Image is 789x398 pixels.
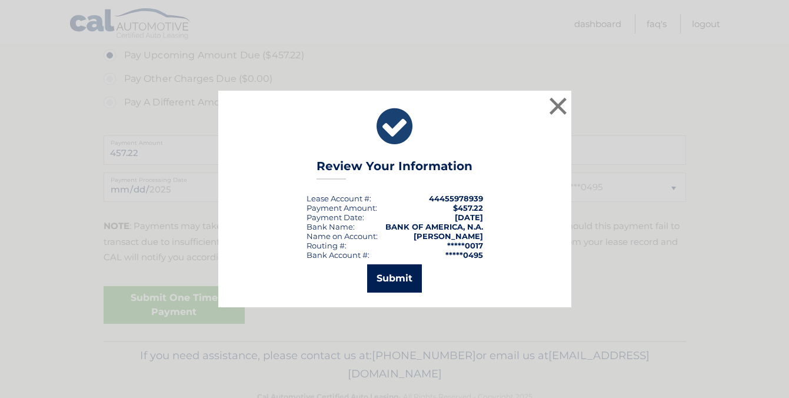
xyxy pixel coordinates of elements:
[307,250,369,260] div: Bank Account #:
[317,159,472,180] h3: Review Your Information
[307,241,347,250] div: Routing #:
[307,213,362,222] span: Payment Date
[307,231,378,241] div: Name on Account:
[385,222,483,231] strong: BANK OF AMERICA, N.A.
[307,203,377,213] div: Payment Amount:
[307,194,371,203] div: Lease Account #:
[367,264,422,293] button: Submit
[547,94,570,118] button: ×
[307,213,364,222] div: :
[455,213,483,222] span: [DATE]
[453,203,483,213] span: $457.22
[307,222,355,231] div: Bank Name:
[429,194,483,203] strong: 44455978939
[414,231,483,241] strong: [PERSON_NAME]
